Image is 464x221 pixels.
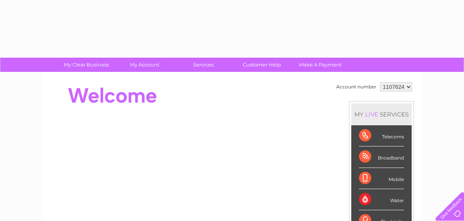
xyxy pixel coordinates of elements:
div: MY SERVICES [351,103,412,125]
a: Customer Help [230,58,294,72]
a: Make A Payment [289,58,352,72]
div: Mobile [359,168,404,189]
td: Account number [334,80,378,93]
a: My Account [113,58,177,72]
a: My Clear Business [55,58,118,72]
div: LIVE [364,111,380,118]
div: Water [359,189,404,210]
div: Telecoms [359,125,404,146]
a: Services [172,58,235,72]
div: Broadband [359,146,404,168]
